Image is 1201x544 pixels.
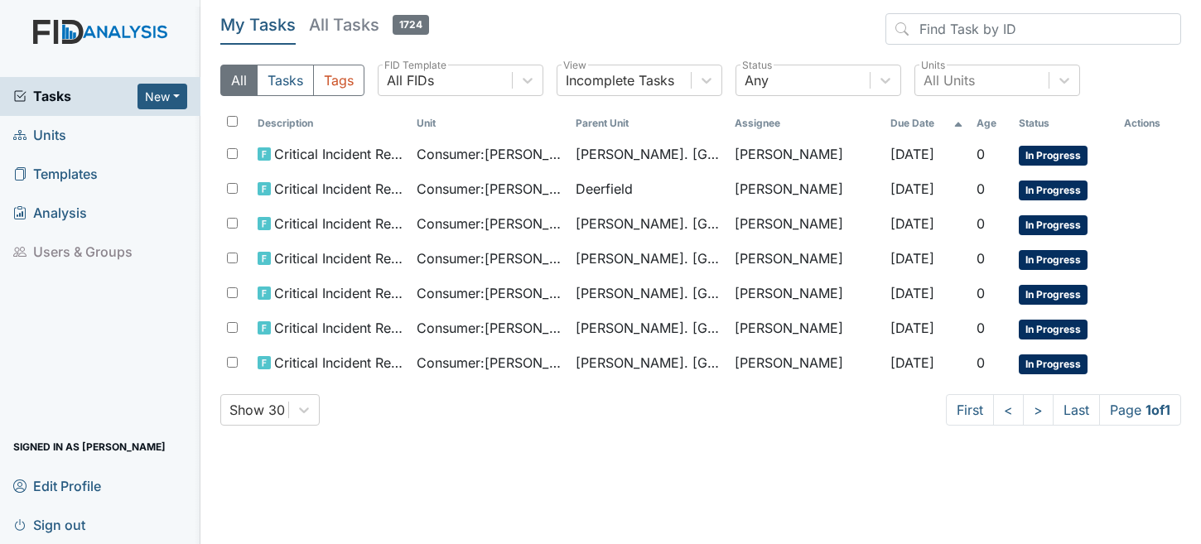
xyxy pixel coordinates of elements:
span: Consumer : [PERSON_NAME] [417,318,562,338]
div: Any [745,70,769,90]
th: Actions [1117,109,1181,137]
span: In Progress [1019,285,1088,305]
th: Assignee [728,109,884,137]
span: Consumer : [PERSON_NAME] [417,214,562,233]
span: Critical Incident Report [274,248,403,268]
th: Toggle SortBy [410,109,569,137]
h5: All Tasks [309,13,429,36]
span: Analysis [13,200,87,226]
span: [PERSON_NAME]. [GEOGRAPHIC_DATA] [576,214,721,233]
span: Consumer : [PERSON_NAME] [417,248,562,268]
span: [PERSON_NAME]. [GEOGRAPHIC_DATA] [576,318,721,338]
button: Tags [313,65,364,96]
span: [PERSON_NAME]. [GEOGRAPHIC_DATA] [576,283,721,303]
span: [PERSON_NAME]. [GEOGRAPHIC_DATA] [576,353,721,373]
span: Consumer : [PERSON_NAME] [417,353,562,373]
th: Toggle SortBy [251,109,410,137]
td: [PERSON_NAME] [728,242,884,277]
td: [PERSON_NAME] [728,137,884,172]
span: Critical Incident Report [274,283,403,303]
a: Last [1053,394,1100,426]
span: Consumer : [PERSON_NAME] [417,283,562,303]
span: Consumer : [PERSON_NAME] [417,179,562,199]
span: Critical Incident Report [274,214,403,233]
h5: My Tasks [220,13,296,36]
div: Incomplete Tasks [566,70,674,90]
button: All [220,65,258,96]
span: 0 [977,215,985,232]
td: [PERSON_NAME] [728,172,884,207]
span: [PERSON_NAME]. [GEOGRAPHIC_DATA] [576,144,721,164]
td: [PERSON_NAME] [728,277,884,311]
span: In Progress [1019,181,1088,200]
span: In Progress [1019,320,1088,339]
span: [DATE] [890,181,934,197]
span: [PERSON_NAME]. [GEOGRAPHIC_DATA] [576,248,721,268]
span: [DATE] [890,285,934,301]
th: Toggle SortBy [1012,109,1117,137]
span: [DATE] [890,146,934,162]
a: > [1023,394,1054,426]
div: All Units [924,70,975,90]
a: First [946,394,994,426]
span: Sign out [13,512,85,537]
span: Deerfield [576,179,633,199]
span: 0 [977,354,985,371]
td: [PERSON_NAME] [728,207,884,242]
span: Page [1099,394,1181,426]
th: Toggle SortBy [970,109,1012,137]
span: [DATE] [890,354,934,371]
strong: 1 of 1 [1146,402,1170,418]
span: Critical Incident Report [274,179,403,199]
th: Toggle SortBy [569,109,728,137]
span: In Progress [1019,250,1088,270]
span: Signed in as [PERSON_NAME] [13,434,166,460]
span: [DATE] [890,215,934,232]
input: Find Task by ID [885,13,1181,45]
span: Consumer : [PERSON_NAME] [417,144,562,164]
nav: task-pagination [946,394,1181,426]
span: Critical Incident Report [274,353,403,373]
span: 0 [977,320,985,336]
span: 0 [977,146,985,162]
td: [PERSON_NAME] [728,346,884,381]
a: Tasks [13,86,137,106]
span: [DATE] [890,250,934,267]
span: Critical Incident Report [274,318,403,338]
td: [PERSON_NAME] [728,311,884,346]
div: All FIDs [387,70,434,90]
span: 0 [977,181,985,197]
span: Edit Profile [13,473,101,498]
div: Type filter [220,65,364,96]
span: 0 [977,285,985,301]
button: New [137,84,187,109]
span: In Progress [1019,354,1088,374]
span: 0 [977,250,985,267]
span: [DATE] [890,320,934,336]
button: Tasks [257,65,314,96]
a: < [993,394,1024,426]
span: Critical Incident Report [274,144,403,164]
span: In Progress [1019,146,1088,166]
input: Toggle All Rows Selected [227,116,238,127]
div: Show 30 [229,400,285,420]
span: In Progress [1019,215,1088,235]
th: Toggle SortBy [884,109,970,137]
span: Units [13,123,66,148]
span: 1724 [393,15,429,35]
span: Templates [13,161,98,187]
